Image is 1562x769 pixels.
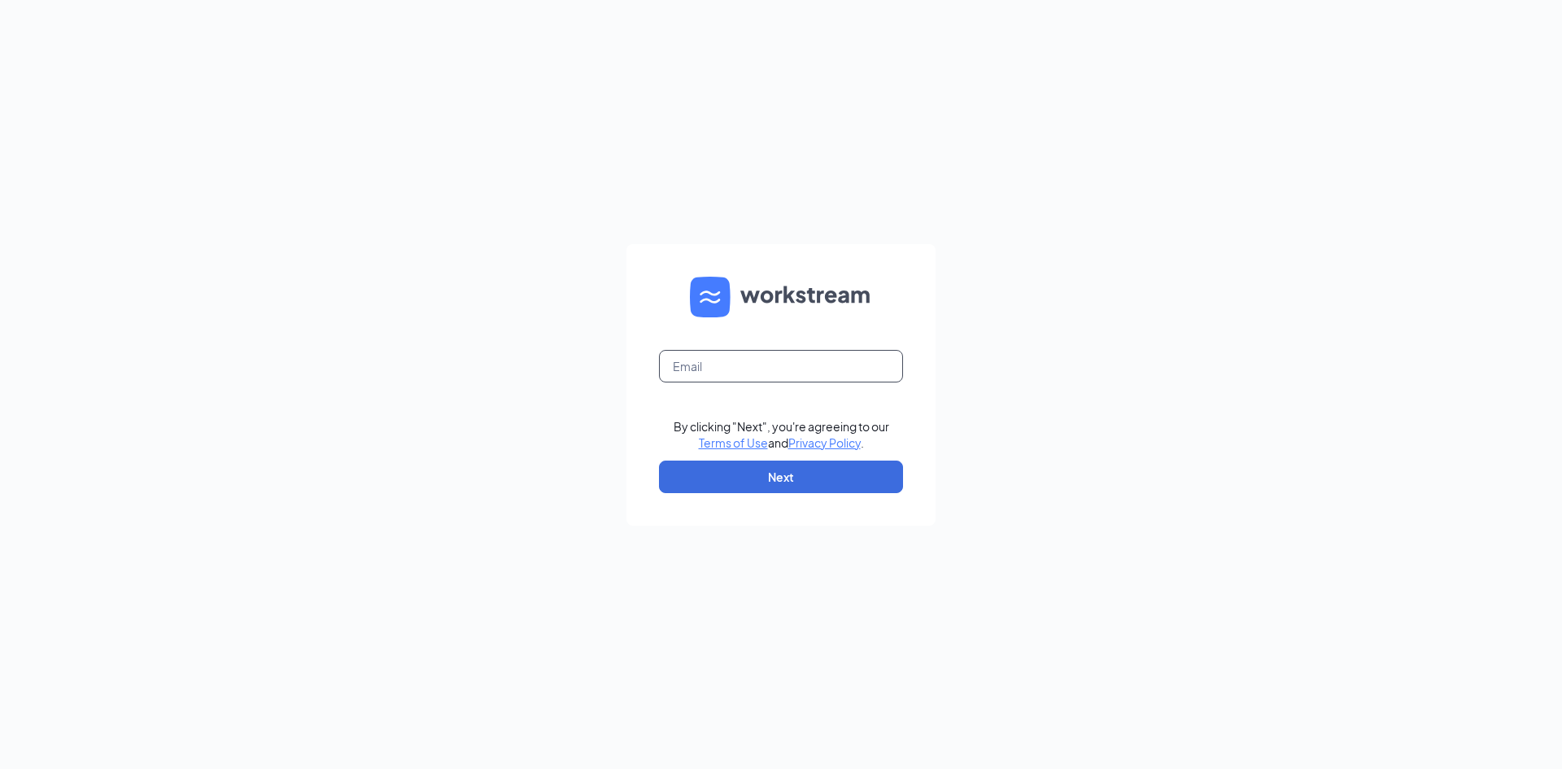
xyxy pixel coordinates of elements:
[659,461,903,493] button: Next
[690,277,872,317] img: WS logo and Workstream text
[788,435,861,450] a: Privacy Policy
[659,350,903,382] input: Email
[674,418,889,451] div: By clicking "Next", you're agreeing to our and .
[699,435,768,450] a: Terms of Use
